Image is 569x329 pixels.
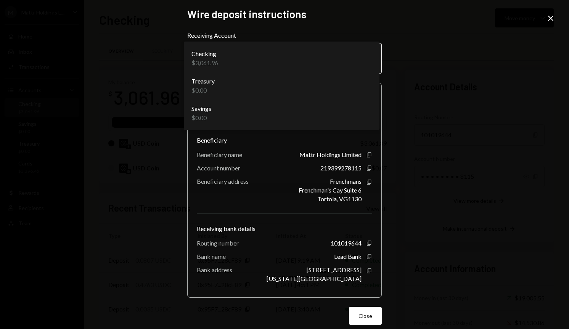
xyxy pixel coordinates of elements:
[197,253,226,260] div: Bank name
[320,164,362,172] div: 219399278115
[317,195,362,202] div: Tortola, VG1130
[299,186,362,194] div: Frenchman's Cay Suite 6
[187,7,382,22] h2: Wire deposit instructions
[187,31,382,40] label: Receiving Account
[267,275,362,282] div: [US_STATE][GEOGRAPHIC_DATA]
[197,178,249,185] div: Beneficiary address
[299,151,362,158] div: Mattr Holdings Limited
[197,136,372,145] div: Beneficiary
[191,77,215,86] div: Treasury
[191,86,215,95] div: $0.00
[197,224,372,233] div: Receiving bank details
[191,49,218,58] div: Checking
[349,307,382,325] button: Close
[334,253,362,260] div: Lead Bank
[331,239,362,247] div: 101019644
[191,58,218,67] div: $3,061.96
[197,151,242,158] div: Beneficiary name
[197,239,239,247] div: Routing number
[307,266,362,273] div: [STREET_ADDRESS]
[197,266,232,273] div: Bank address
[330,178,362,185] div: Frenchmans
[191,113,211,122] div: $0.00
[191,104,211,113] div: Savings
[197,164,240,172] div: Account number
